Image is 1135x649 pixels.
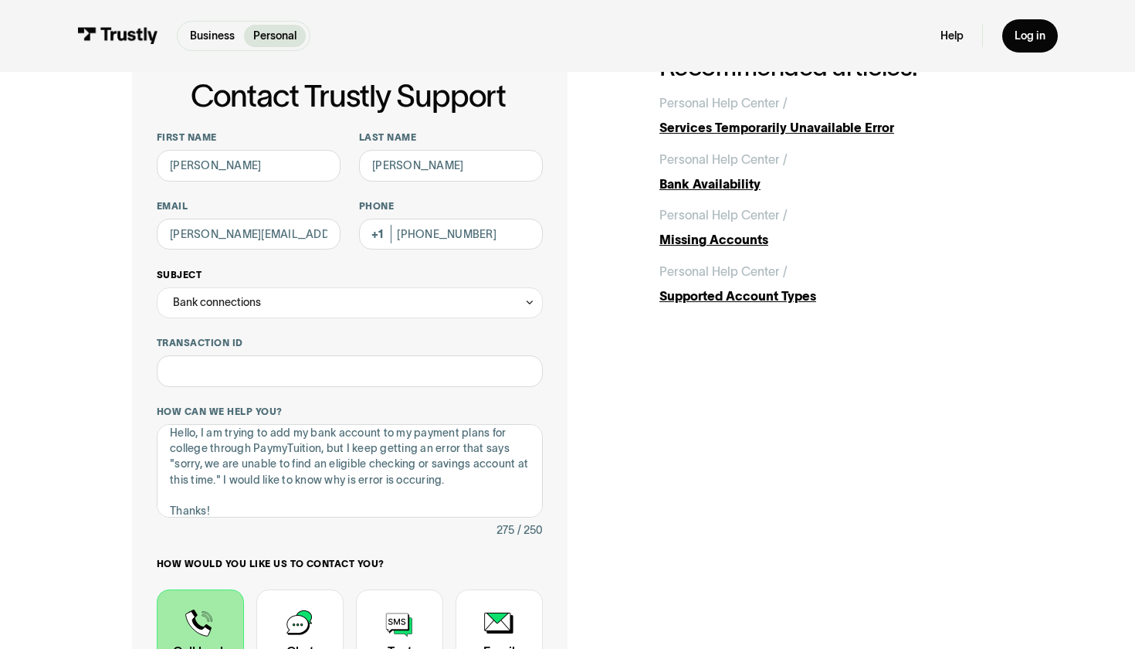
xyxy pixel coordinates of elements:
input: Howard [359,150,543,181]
div: Personal Help Center / [659,262,788,280]
div: Log in [1015,29,1045,42]
div: Personal Help Center / [659,93,788,112]
label: Subject [157,269,543,281]
div: Bank Availability [659,175,1003,193]
a: Personal Help Center /Missing Accounts [659,206,1003,249]
div: Personal Help Center / [659,150,788,168]
a: Help [940,29,964,42]
div: Missing Accounts [659,230,1003,249]
label: How would you like us to contact you? [157,558,543,570]
div: 275 [496,521,514,539]
label: Transaction ID [157,337,543,349]
div: Personal Help Center / [659,206,788,224]
h1: Contact Trustly Support [154,79,543,113]
label: Email [157,200,340,212]
img: Trustly Logo [77,27,158,44]
a: Personal Help Center /Supported Account Types [659,262,1003,305]
p: Personal [253,28,296,44]
label: First name [157,131,340,144]
label: Last name [359,131,543,144]
a: Business [181,25,244,47]
a: Personal Help Center /Services Temporarily Unavailable Error [659,93,1003,137]
div: / 250 [517,521,543,539]
label: Phone [359,200,543,212]
input: (555) 555-5555 [359,219,543,250]
a: Log in [1002,19,1058,53]
input: Alex [157,150,340,181]
div: Bank connections [173,293,261,311]
div: Services Temporarily Unavailable Error [659,118,1003,137]
input: alex@mail.com [157,219,340,250]
div: Supported Account Types [659,287,1003,305]
div: Bank connections [157,287,543,318]
a: Personal Help Center /Bank Availability [659,150,1003,193]
label: How can we help you? [157,406,543,418]
a: Personal [244,25,306,47]
p: Business [190,28,235,44]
